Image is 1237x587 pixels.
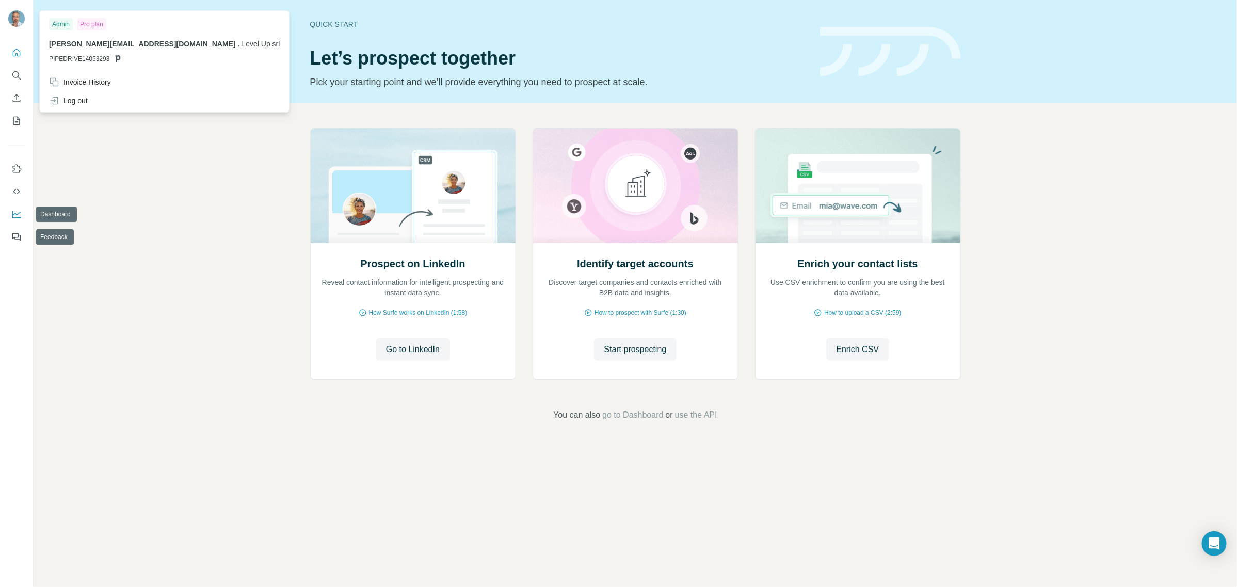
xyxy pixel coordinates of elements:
[369,308,468,318] span: How Surfe works on LinkedIn (1:58)
[49,18,73,30] div: Admin
[594,338,677,361] button: Start prospecting
[310,19,808,29] div: Quick start
[386,343,440,356] span: Go to LinkedIn
[577,257,694,271] h2: Identify target accounts
[242,40,280,48] span: Level Up srl
[1202,531,1227,556] div: Open Intercom Messenger
[8,182,25,201] button: Use Surfe API
[602,409,663,421] button: go to Dashboard
[666,409,673,421] span: or
[238,40,240,48] span: .
[8,43,25,62] button: Quick start
[8,205,25,224] button: Dashboard
[824,308,901,318] span: How to upload a CSV (2:59)
[826,338,890,361] button: Enrich CSV
[8,228,25,246] button: Feedback
[77,18,106,30] div: Pro plan
[310,129,516,243] img: Prospect on LinkedIn
[310,75,808,89] p: Pick your starting point and we’ll provide everything you need to prospect at scale.
[360,257,465,271] h2: Prospect on LinkedIn
[376,338,450,361] button: Go to LinkedIn
[8,160,25,178] button: Use Surfe on LinkedIn
[543,277,728,298] p: Discover target companies and contacts enriched with B2B data and insights.
[310,48,808,69] h1: Let’s prospect together
[595,308,686,318] span: How to prospect with Surfe (1:30)
[8,89,25,107] button: Enrich CSV
[837,343,879,356] span: Enrich CSV
[604,343,667,356] span: Start prospecting
[766,277,950,298] p: Use CSV enrichment to confirm you are using the best data available.
[820,27,961,77] img: banner
[49,40,236,48] span: [PERSON_NAME][EMAIL_ADDRESS][DOMAIN_NAME]
[49,77,111,87] div: Invoice History
[675,409,717,421] button: use the API
[49,96,88,106] div: Log out
[8,10,25,27] img: Avatar
[553,409,600,421] span: You can also
[755,129,961,243] img: Enrich your contact lists
[8,66,25,85] button: Search
[49,54,109,64] span: PIPEDRIVE14053293
[321,277,505,298] p: Reveal contact information for intelligent prospecting and instant data sync.
[797,257,918,271] h2: Enrich your contact lists
[8,112,25,130] button: My lists
[533,129,738,243] img: Identify target accounts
